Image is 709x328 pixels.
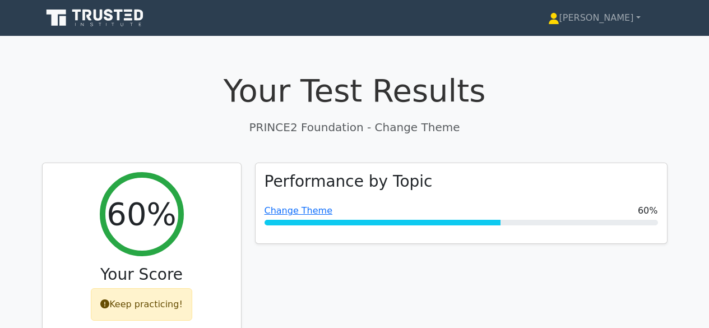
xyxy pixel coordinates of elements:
h2: 60% [106,195,176,233]
div: Keep practicing! [91,288,192,321]
a: Change Theme [265,205,333,216]
span: 60% [638,204,658,218]
h3: Performance by Topic [265,172,433,191]
a: [PERSON_NAME] [521,7,668,29]
h3: Your Score [52,265,232,284]
p: PRINCE2 Foundation - Change Theme [42,119,668,136]
h1: Your Test Results [42,72,668,109]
